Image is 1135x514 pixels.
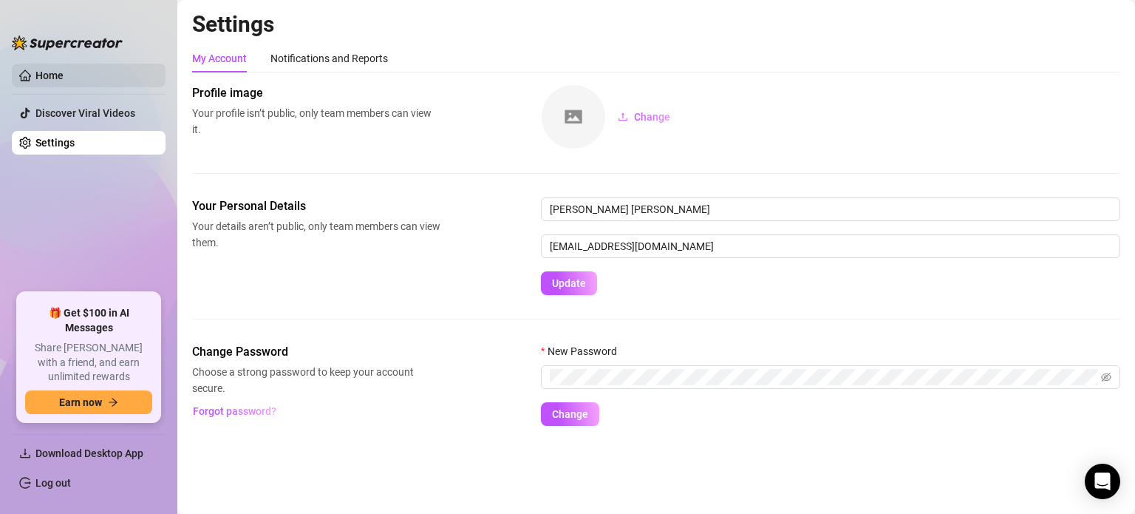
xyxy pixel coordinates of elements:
span: arrow-right [108,397,118,408]
span: Your Personal Details [192,197,440,215]
h2: Settings [192,10,1120,38]
span: 🎁 Get $100 in AI Messages [25,306,152,335]
span: Your details aren’t public, only team members can view them. [192,218,440,251]
span: eye-invisible [1101,372,1111,382]
div: Notifications and Reports [270,50,388,67]
button: Update [541,271,597,295]
input: Enter name [541,197,1120,221]
span: Earn now [59,396,102,408]
img: square-placeholder.png [542,85,605,149]
span: download [19,447,31,459]
input: New Password [550,369,1098,385]
div: Open Intercom Messenger [1085,464,1120,499]
span: Profile image [192,84,440,102]
span: Forgot password? [193,405,276,417]
span: Choose a strong password to keep your account secure. [192,364,440,396]
span: Change Password [192,343,440,361]
button: Earn nowarrow-right [25,390,152,414]
span: Download Desktop App [35,447,143,459]
span: Share [PERSON_NAME] with a friend, and earn unlimited rewards [25,341,152,385]
button: Change [606,105,682,129]
span: Change [634,111,670,123]
span: upload [618,112,628,122]
button: Forgot password? [192,399,276,423]
button: Change [541,402,599,426]
img: logo-BBDzfeDw.svg [12,35,123,50]
div: My Account [192,50,247,67]
span: Change [552,408,588,420]
a: Log out [35,477,71,489]
a: Settings [35,137,75,149]
span: Your profile isn’t public, only team members can view it. [192,105,440,138]
a: Home [35,70,64,81]
input: Enter new email [541,234,1120,258]
a: Discover Viral Videos [35,107,135,119]
label: New Password [541,343,627,359]
span: Update [552,277,586,289]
